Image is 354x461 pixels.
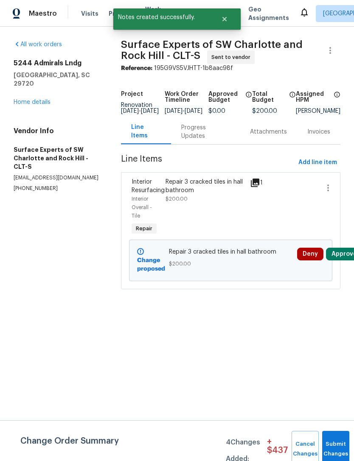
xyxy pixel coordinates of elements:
[109,9,135,18] span: Projects
[14,99,51,105] a: Home details
[121,91,143,97] h5: Project
[307,128,330,136] div: Invoices
[137,257,165,272] b: Change proposed
[248,5,289,22] span: Geo Assignments
[121,108,159,114] span: -
[14,185,101,192] p: [PHONE_NUMBER]
[166,196,188,201] span: $200.00
[208,91,243,103] h5: Approved Budget
[121,155,295,170] span: Line Items
[132,224,156,233] span: Repair
[121,64,340,73] div: 195G9VS5VJHTT-1b8aac98f
[185,108,202,114] span: [DATE]
[250,178,262,188] div: 1
[14,127,101,135] h4: Vendor Info
[165,108,202,114] span: -
[296,108,340,114] div: [PERSON_NAME]
[121,65,152,71] b: Reference:
[121,108,139,114] span: [DATE]
[141,108,159,114] span: [DATE]
[166,178,245,195] div: Repair 3 cracked tiles in hall bathroom
[121,39,303,61] span: Surface Experts of SW Charlotte and Rock Hill - CLT-S
[252,91,287,103] h5: Total Budget
[245,91,252,108] span: The total cost of line items that have been approved by both Opendoor and the Trade Partner. This...
[132,179,165,193] span: Interior Resurfacing
[297,248,323,260] button: Deny
[14,71,101,88] h5: [GEOGRAPHIC_DATA], SC 29720
[14,42,62,47] a: All work orders
[165,108,183,114] span: [DATE]
[131,123,161,140] div: Line Items
[14,145,101,171] h5: Surface Experts of SW Charlotte and Rock Hill - CLT-S
[298,157,337,168] span: Add line item
[211,53,254,61] span: Sent to vendor
[169,248,292,256] span: Repair 3 cracked tiles in hall bathroom
[14,174,101,182] p: [EMAIL_ADDRESS][DOMAIN_NAME]
[81,9,98,18] span: Visits
[208,108,225,114] span: $0.00
[181,123,230,140] div: Progress Updates
[296,91,331,103] h5: Assigned HPM
[14,59,101,67] h2: 5244 Admirals Lndg
[289,91,296,108] span: The total cost of line items that have been proposed by Opendoor. This sum includes line items th...
[132,196,152,218] span: Interior Overall - Tile
[169,260,292,268] span: $200.00
[113,8,211,26] span: Notes created successfully.
[252,108,277,114] span: $200.00
[165,91,208,103] h5: Work Order Timeline
[334,91,340,108] span: The hpm assigned to this work order.
[211,11,239,28] button: Close
[295,155,340,170] button: Add line item
[29,9,57,18] span: Maestro
[145,5,167,22] span: Work Orders
[121,102,159,114] span: Renovation
[250,128,287,136] div: Attachments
